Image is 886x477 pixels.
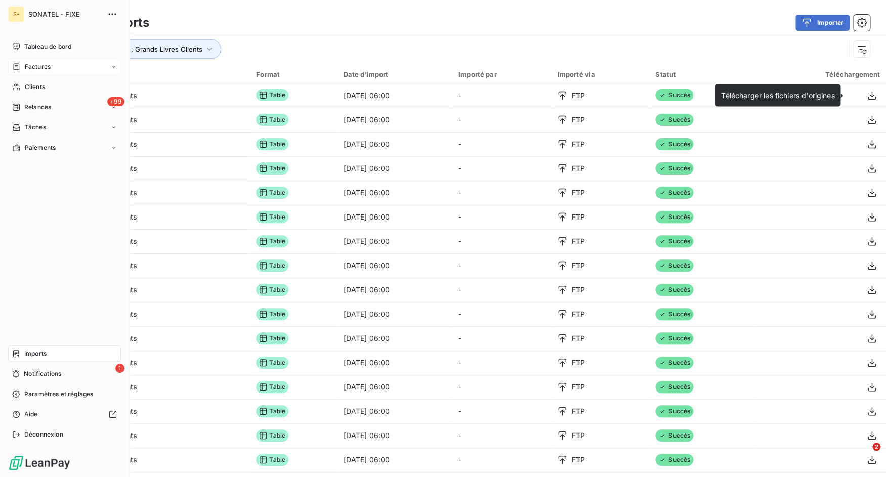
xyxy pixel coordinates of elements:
[655,429,693,442] span: Succès
[337,181,452,205] td: [DATE] 06:00
[452,399,552,423] td: -
[571,430,584,441] span: FTP
[24,103,51,112] span: Relances
[256,114,288,126] span: Table
[452,423,552,448] td: -
[337,302,452,326] td: [DATE] 06:00
[571,382,584,392] span: FTP
[337,83,452,108] td: [DATE] 06:00
[571,91,584,101] span: FTP
[452,448,552,472] td: -
[8,345,121,362] a: Imports
[256,357,288,369] span: Table
[571,358,584,368] span: FTP
[655,187,693,199] span: Succès
[256,429,288,442] span: Table
[343,70,446,78] div: Date d’import
[24,42,71,51] span: Tableau de bord
[337,375,452,399] td: [DATE] 06:00
[571,406,584,416] span: FTP
[655,235,693,247] span: Succès
[337,326,452,351] td: [DATE] 06:00
[256,332,288,344] span: Table
[256,211,288,223] span: Table
[8,38,121,55] a: Tableau de bord
[337,423,452,448] td: [DATE] 06:00
[571,188,584,198] span: FTP
[655,211,693,223] span: Succès
[452,278,552,302] td: -
[655,114,693,126] span: Succès
[337,253,452,278] td: [DATE] 06:00
[452,229,552,253] td: -
[571,163,584,174] span: FTP
[256,284,288,296] span: Table
[571,115,584,125] span: FTP
[571,455,584,465] span: FTP
[8,386,121,402] a: Paramètres et réglages
[557,70,643,78] div: Importé via
[655,162,693,175] span: Succès
[256,405,288,417] span: Table
[452,108,552,132] td: -
[24,369,61,378] span: Notifications
[852,443,876,467] iframe: Intercom live chat
[795,15,850,31] button: Importer
[452,181,552,205] td: -
[337,399,452,423] td: [DATE] 06:00
[452,351,552,375] td: -
[452,253,552,278] td: -
[655,138,693,150] span: Succès
[655,381,693,393] span: Succès
[8,140,121,156] a: Paiements
[655,405,693,417] span: Succès
[337,132,452,156] td: [DATE] 06:00
[452,83,552,108] td: -
[256,89,288,101] span: Table
[256,454,288,466] span: Table
[107,97,124,106] span: +99
[256,138,288,150] span: Table
[571,333,584,343] span: FTP
[24,430,63,439] span: Déconnexion
[655,357,693,369] span: Succès
[28,10,101,18] span: SONATEL - FIXE
[761,70,880,78] div: Téléchargement
[337,108,452,132] td: [DATE] 06:00
[571,309,584,319] span: FTP
[8,99,121,115] a: +99Relances
[25,123,46,132] span: Tâches
[337,448,452,472] td: [DATE] 06:00
[655,89,693,101] span: Succès
[72,39,221,59] button: Type d’import : Grands Livres Clients
[452,302,552,326] td: -
[655,454,693,466] span: Succès
[337,278,452,302] td: [DATE] 06:00
[655,332,693,344] span: Succès
[571,285,584,295] span: FTP
[571,261,584,271] span: FTP
[571,212,584,222] span: FTP
[256,70,331,78] div: Format
[87,45,202,53] span: Type d’import : Grands Livres Clients
[8,6,24,22] div: S-
[452,205,552,229] td: -
[256,259,288,272] span: Table
[24,389,93,399] span: Paramètres et réglages
[337,229,452,253] td: [DATE] 06:00
[655,308,693,320] span: Succès
[571,236,584,246] span: FTP
[24,349,47,358] span: Imports
[452,156,552,181] td: -
[337,156,452,181] td: [DATE] 06:00
[458,70,545,78] div: Importé par
[571,139,584,149] span: FTP
[49,70,244,79] div: Import
[655,70,748,78] div: Statut
[25,143,56,152] span: Paiements
[256,381,288,393] span: Table
[8,59,121,75] a: Factures
[8,455,71,471] img: Logo LeanPay
[24,410,38,419] span: Aide
[721,91,834,100] span: Télécharger les fichiers d'origines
